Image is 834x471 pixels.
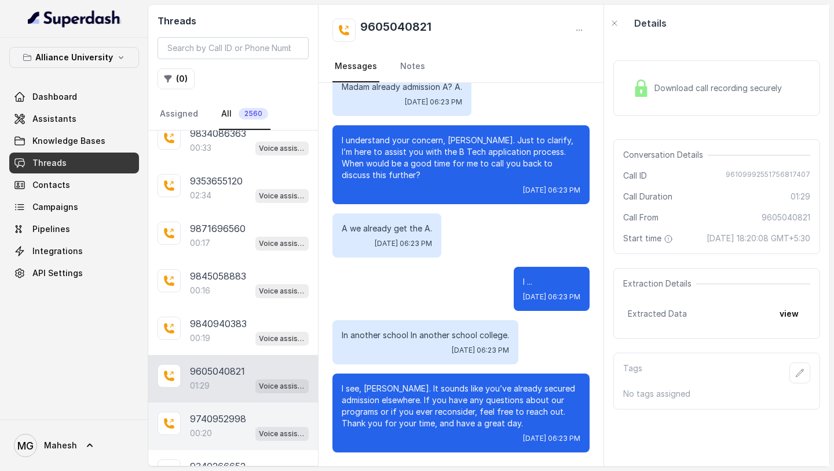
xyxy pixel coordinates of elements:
span: [DATE] 06:23 PM [375,239,432,248]
span: Integrations [32,245,83,257]
img: Lock Icon [632,79,650,97]
span: 96109992551756817407 [726,170,810,182]
p: Voice assistant [259,143,305,154]
p: 9845058883 [190,269,246,283]
span: [DATE] 18:20:08 GMT+5:30 [707,233,810,244]
input: Search by Call ID or Phone Number [158,37,309,59]
span: [DATE] 06:23 PM [405,97,462,107]
p: Tags [623,363,642,383]
span: Dashboard [32,91,77,103]
span: [DATE] 06:23 PM [452,346,509,355]
span: Call ID [623,170,647,182]
button: view [773,303,806,324]
span: [DATE] 06:23 PM [523,434,580,443]
span: Conversation Details [623,149,708,161]
a: Assistants [9,108,139,129]
a: All2560 [219,99,270,130]
p: I see, [PERSON_NAME]. It sounds like you’ve already secured admission elsewhere. If you have any ... [342,383,580,429]
p: Details [634,16,667,30]
p: Voice assistant [259,285,305,297]
p: 9740952998 [190,412,246,426]
p: 9834086363 [190,126,246,140]
p: Voice assistant [259,381,305,392]
a: Threads [9,153,139,173]
a: Dashboard [9,86,139,107]
span: 01:29 [791,191,810,202]
a: Assigned [158,99,200,130]
p: In another school In another school college. [342,329,509,341]
nav: Tabs [332,51,590,82]
a: Mahesh [9,429,139,462]
text: MG [17,440,34,452]
a: Notes [398,51,427,82]
a: Contacts [9,175,139,195]
button: Alliance University [9,47,139,68]
p: I ... [523,276,580,288]
p: 9871696560 [190,222,246,236]
p: 00:33 [190,142,211,154]
p: 00:17 [190,237,210,249]
span: Extracted Data [628,308,687,320]
p: I understand your concern, [PERSON_NAME]. Just to clarify, I’m here to assist you with the B Tech... [342,135,580,181]
p: Voice assistant [259,428,305,440]
span: Pipelines [32,223,70,235]
p: Madam already admission A? A. [342,81,462,93]
span: Assistants [32,113,76,125]
p: 00:19 [190,332,210,344]
h2: Threads [158,14,309,28]
span: [DATE] 06:23 PM [523,186,580,195]
p: 01:29 [190,380,210,392]
h2: 9605040821 [360,19,431,42]
a: Campaigns [9,197,139,218]
p: 9840940383 [190,317,247,331]
p: 9353655120 [190,174,243,188]
span: Download call recording securely [654,82,787,94]
a: Knowledge Bases [9,131,139,151]
p: 9605040821 [190,364,245,378]
span: 9605040821 [762,212,810,223]
p: A we already get the A. [342,223,432,234]
p: 00:16 [190,285,210,296]
span: Campaigns [32,201,78,213]
a: Pipelines [9,219,139,240]
p: 02:34 [190,190,211,201]
span: [DATE] 06:23 PM [523,292,580,302]
span: API Settings [32,267,83,279]
button: (0) [158,68,195,89]
span: Call From [623,212,659,223]
span: Threads [32,157,67,169]
a: API Settings [9,263,139,284]
span: Extraction Details [623,278,696,289]
p: 00:20 [190,427,212,439]
span: Mahesh [44,440,77,451]
span: Call Duration [623,191,672,202]
p: No tags assigned [623,388,810,400]
p: Voice assistant [259,333,305,345]
p: Voice assistant [259,238,305,249]
nav: Tabs [158,99,309,130]
span: Start time [623,233,675,244]
p: Voice assistant [259,190,305,202]
span: Contacts [32,179,70,191]
p: Alliance University [35,50,113,64]
img: light.svg [28,9,121,28]
a: Messages [332,51,379,82]
span: 2560 [239,108,268,119]
a: Integrations [9,241,139,262]
span: Knowledge Bases [32,135,105,147]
